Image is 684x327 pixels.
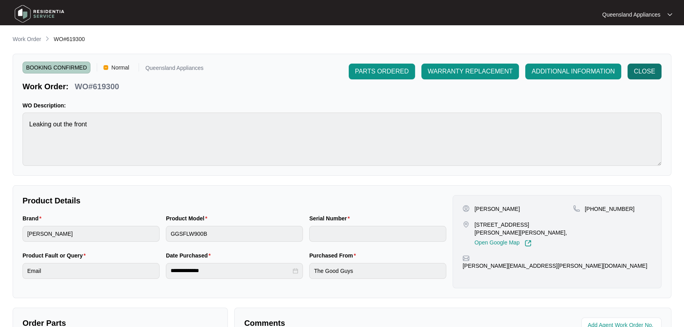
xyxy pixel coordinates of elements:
span: WARRANTY REPLACEMENT [428,67,513,76]
button: CLOSE [628,64,661,79]
p: WO#619300 [75,81,119,92]
p: Work Order: [23,81,68,92]
span: CLOSE [634,67,655,76]
img: map-pin [573,205,580,212]
input: Serial Number [309,226,446,242]
p: Queensland Appliances [602,11,660,19]
button: WARRANTY REPLACEMENT [421,64,519,79]
img: map-pin [462,255,470,262]
span: Normal [108,62,132,73]
img: chevron-right [44,36,51,42]
label: Product Model [166,214,210,222]
input: Product Fault or Query [23,263,160,279]
span: BOOKING CONFIRMED [23,62,90,73]
p: [PHONE_NUMBER] [585,205,635,213]
p: [PERSON_NAME] [474,205,520,213]
img: residentia service logo [12,2,67,26]
p: [PERSON_NAME][EMAIL_ADDRESS][PERSON_NAME][DOMAIN_NAME] [462,262,647,270]
p: [STREET_ADDRESS][PERSON_NAME][PERSON_NAME], [474,221,573,237]
a: Open Google Map [474,240,531,247]
button: ADDITIONAL INFORMATION [525,64,621,79]
p: Product Details [23,195,446,206]
p: Queensland Appliances [145,65,203,73]
label: Product Fault or Query [23,252,89,259]
span: WO#619300 [54,36,85,42]
a: Work Order [11,35,43,44]
img: user-pin [462,205,470,212]
input: Date Purchased [171,267,291,275]
img: Link-External [524,240,532,247]
label: Date Purchased [166,252,214,259]
label: Purchased From [309,252,359,259]
label: Brand [23,214,45,222]
img: Vercel Logo [103,65,108,70]
img: dropdown arrow [667,13,672,17]
span: PARTS ORDERED [355,67,409,76]
input: Purchased From [309,263,446,279]
p: WO Description: [23,101,661,109]
span: ADDITIONAL INFORMATION [532,67,615,76]
img: map-pin [462,221,470,228]
p: Work Order [13,35,41,43]
button: PARTS ORDERED [349,64,415,79]
input: Product Model [166,226,303,242]
textarea: Leaking out the front [23,113,661,166]
label: Serial Number [309,214,353,222]
input: Brand [23,226,160,242]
